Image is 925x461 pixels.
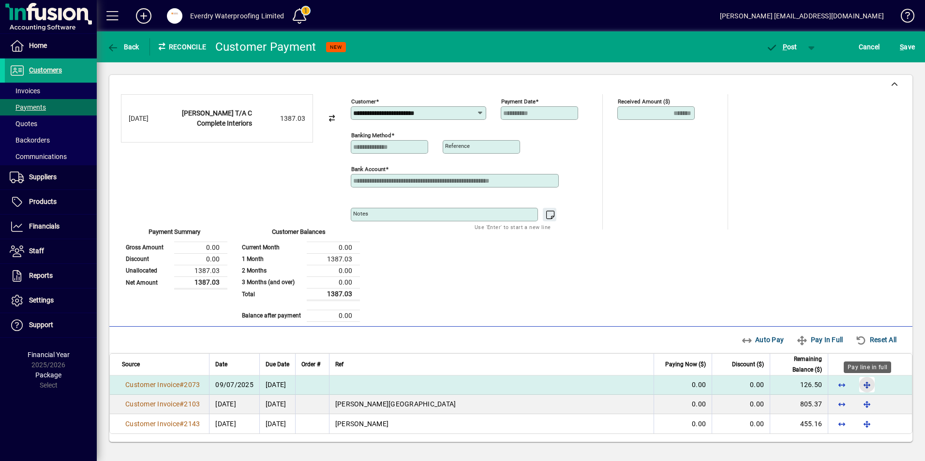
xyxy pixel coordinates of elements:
[29,321,53,329] span: Support
[129,114,167,124] div: [DATE]
[259,395,295,414] td: [DATE]
[237,253,307,265] td: 1 Month
[10,87,40,95] span: Invoices
[215,359,227,370] span: Date
[257,114,305,124] div: 1387.03
[215,400,236,408] span: [DATE]
[125,420,179,428] span: Customer Invoice
[179,420,184,428] span: #
[237,310,307,321] td: Balance after payment
[855,332,896,347] span: Reset All
[125,400,179,408] span: Customer Invoice
[750,420,764,428] span: 0.00
[215,39,316,55] div: Customer Payment
[266,359,289,370] span: Due Date
[445,143,470,149] mat-label: Reference
[179,381,184,389] span: #
[29,222,60,230] span: Financials
[353,210,368,217] mat-label: Notes
[900,43,904,51] span: S
[329,395,654,414] td: [PERSON_NAME][GEOGRAPHIC_DATA]
[10,120,37,128] span: Quotes
[29,272,53,279] span: Reports
[796,332,843,347] span: Pay In Full
[5,165,97,189] a: Suppliers
[783,43,787,51] span: P
[122,399,203,409] a: Customer Invoice#2103
[732,359,764,370] span: Discount ($)
[307,310,360,321] td: 0.00
[5,239,97,263] a: Staff
[720,8,884,24] div: [PERSON_NAME] [EMAIL_ADDRESS][DOMAIN_NAME]
[174,265,227,276] td: 1387.03
[174,242,227,253] td: 0.00
[97,38,150,56] app-page-header-button: Back
[159,7,190,25] button: Profile
[5,190,97,214] a: Products
[800,420,822,428] span: 455.16
[900,39,915,55] span: ave
[692,420,706,428] span: 0.00
[259,375,295,395] td: [DATE]
[5,148,97,165] a: Communications
[692,400,706,408] span: 0.00
[237,288,307,300] td: Total
[28,351,70,359] span: Financial Year
[184,420,200,428] span: 2143
[501,98,536,105] mat-label: Payment Date
[307,253,360,265] td: 1387.03
[737,331,788,348] button: Auto Pay
[179,400,184,408] span: #
[692,381,706,389] span: 0.00
[29,173,57,181] span: Suppliers
[125,381,179,389] span: Customer Invoice
[237,242,307,253] td: Current Month
[5,264,97,288] a: Reports
[351,166,386,173] mat-label: Bank Account
[351,98,376,105] mat-label: Customer
[122,379,203,390] a: Customer Invoice#2073
[5,115,97,132] a: Quotes
[330,44,342,50] span: NEW
[307,288,360,300] td: 1387.03
[5,34,97,58] a: Home
[122,418,203,429] a: Customer Invoice#2143
[5,132,97,148] a: Backorders
[851,331,900,348] button: Reset All
[35,371,61,379] span: Package
[10,136,50,144] span: Backorders
[761,38,802,56] button: Post
[237,230,360,322] app-page-summary-card: Customer Balances
[665,359,706,370] span: Paying Now ($)
[351,132,391,139] mat-label: Banking method
[329,414,654,433] td: [PERSON_NAME]
[121,265,174,276] td: Unallocated
[335,359,343,370] span: Ref
[121,276,174,288] td: Net Amount
[184,400,200,408] span: 2103
[844,361,891,373] div: Pay line in full
[237,276,307,288] td: 3 Months (and over)
[215,420,236,428] span: [DATE]
[121,227,227,242] div: Payment Summary
[618,98,670,105] mat-label: Received Amount ($)
[29,247,44,255] span: Staff
[29,66,62,74] span: Customers
[184,381,200,389] span: 2073
[259,414,295,433] td: [DATE]
[107,43,139,51] span: Back
[174,276,227,288] td: 1387.03
[894,2,913,33] a: Knowledge Base
[237,265,307,276] td: 2 Months
[5,313,97,337] a: Support
[5,99,97,115] a: Payments
[121,242,174,253] td: Gross Amount
[800,400,822,408] span: 805.37
[5,288,97,313] a: Settings
[5,83,97,99] a: Invoices
[307,265,360,276] td: 0.00
[150,39,208,55] div: Reconcile
[122,359,140,370] span: Source
[237,227,360,242] div: Customer Balances
[307,276,360,288] td: 0.00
